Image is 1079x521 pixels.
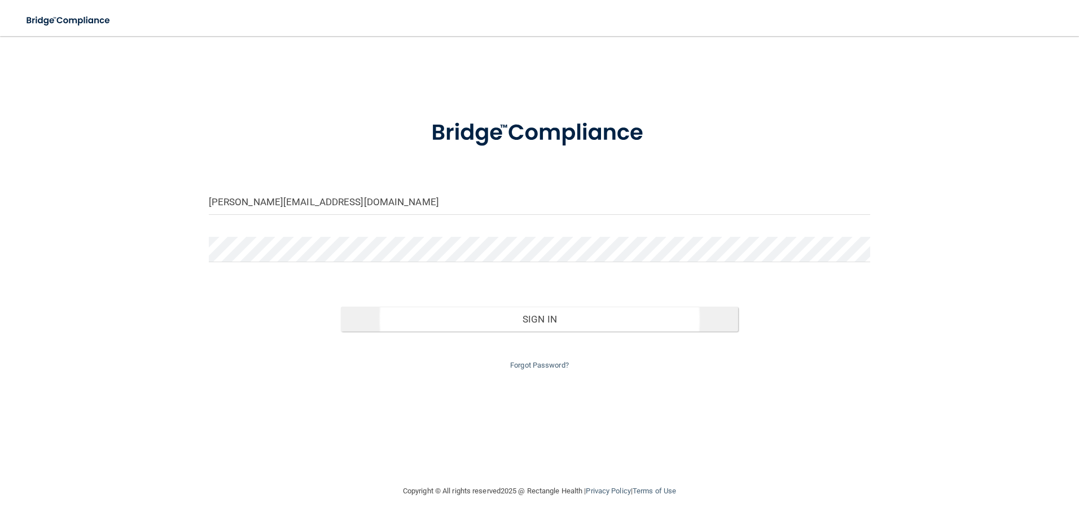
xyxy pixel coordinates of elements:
button: Sign In [341,307,738,332]
img: bridge_compliance_login_screen.278c3ca4.svg [408,104,671,162]
div: Copyright © All rights reserved 2025 @ Rectangle Health | | [334,473,745,509]
input: Email [209,189,871,215]
a: Privacy Policy [586,487,630,495]
a: Forgot Password? [510,361,569,369]
img: bridge_compliance_login_screen.278c3ca4.svg [17,9,121,32]
a: Terms of Use [633,487,676,495]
